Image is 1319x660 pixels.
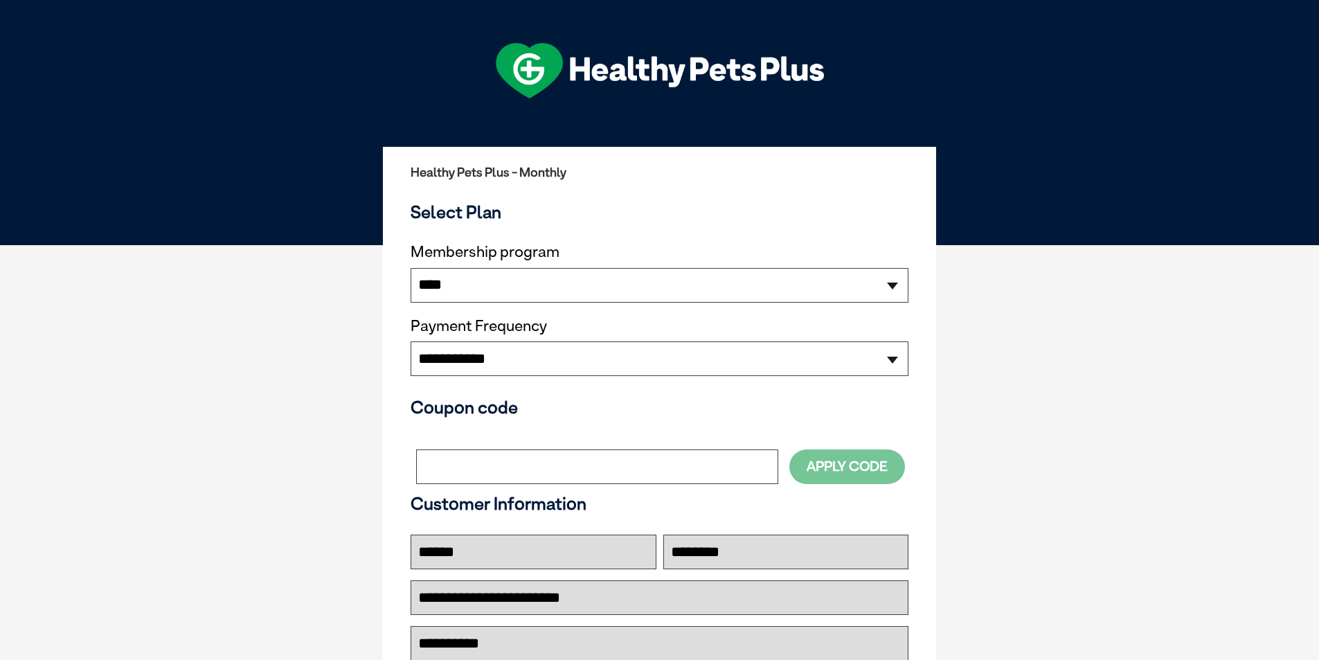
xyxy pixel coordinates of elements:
h2: Healthy Pets Plus - Monthly [411,166,908,179]
h3: Coupon code [411,397,908,418]
button: Apply Code [789,449,905,483]
img: hpp-logo-landscape-green-white.png [496,43,824,98]
label: Payment Frequency [411,317,547,335]
h3: Customer Information [411,493,908,514]
h3: Select Plan [411,202,908,222]
label: Membership program [411,243,908,261]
